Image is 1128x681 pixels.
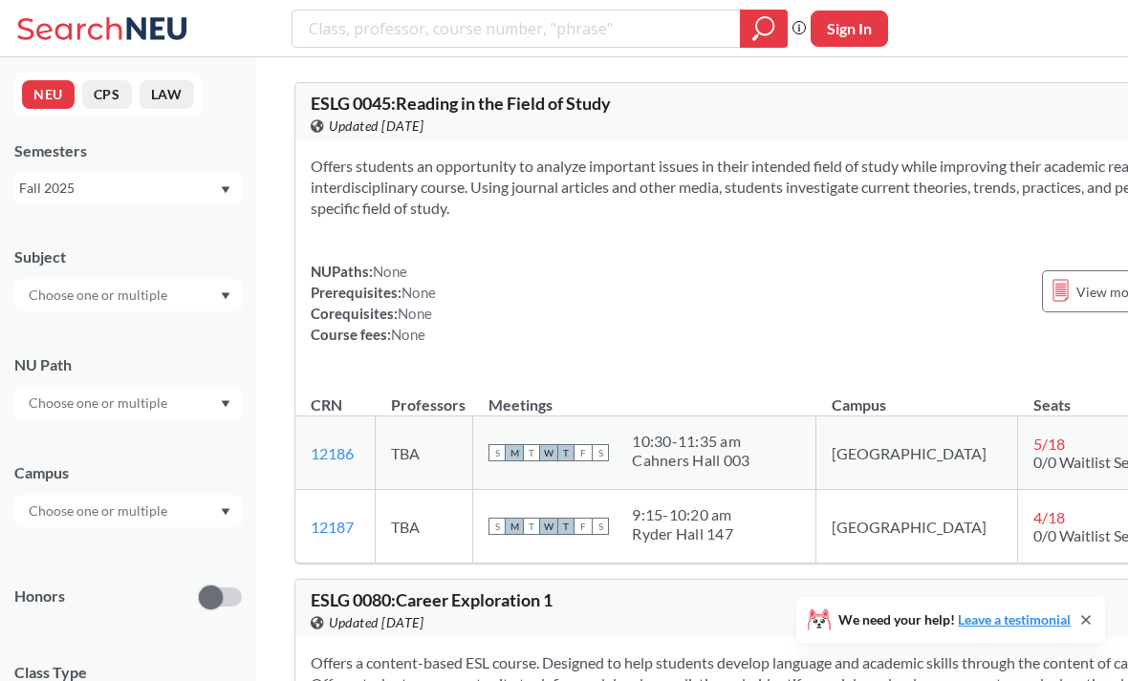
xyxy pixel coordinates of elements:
[632,432,749,451] div: 10:30 - 11:35 am
[19,392,180,415] input: Choose one or multiple
[221,400,230,408] svg: Dropdown arrow
[14,585,65,607] p: Honors
[540,444,557,461] span: W
[376,490,473,564] td: TBA
[506,444,523,461] span: M
[391,326,425,343] span: None
[632,524,733,543] div: Ryder Hall 147
[816,416,1018,490] td: [GEOGRAPHIC_DATA]
[140,80,194,109] button: LAW
[19,284,180,307] input: Choose one or multiple
[14,279,242,311] div: Dropdown arrow
[488,444,506,461] span: S
[14,246,242,267] div: Subject
[816,375,1018,416] th: Campus
[752,15,775,42] svg: magnifying glass
[14,462,242,483] div: Campus
[557,444,575,461] span: T
[575,518,592,535] span: F
[19,500,180,522] input: Choose one or multiple
[575,444,592,461] span: F
[592,444,609,461] span: S
[311,394,342,415] div: CRN
[398,305,432,322] span: None
[311,93,611,114] span: ESLG 0045 : Reading in the Field of Study
[376,375,473,416] th: Professors
[221,186,230,194] svg: Dropdown arrow
[14,173,242,203] div: Fall 2025Dropdown arrow
[311,444,354,462] a: 12186
[311,518,354,536] a: 12187
[14,387,242,419] div: Dropdown arrow
[19,178,219,199] div: Fall 2025
[14,354,242,375] div: NU Path
[523,518,540,535] span: T
[740,10,788,48] div: magnifying glass
[376,416,473,490] td: TBA
[632,451,749,470] div: Cahners Hall 003
[811,11,888,47] button: Sign In
[557,518,575,535] span: T
[473,375,816,416] th: Meetings
[523,444,540,461] span: T
[311,589,553,610] span: ESLG 0080 : Career Exploration 1
[14,495,242,527] div: Dropdown arrow
[14,140,242,161] div: Semesters
[540,518,557,535] span: W
[401,284,436,301] span: None
[311,261,436,345] div: NUPaths: Prerequisites: Corequisites: Course fees:
[958,611,1071,628] a: Leave a testimonial
[22,80,75,109] button: NEU
[816,490,1018,564] td: [GEOGRAPHIC_DATA]
[592,518,609,535] span: S
[838,613,1071,627] span: We need your help!
[1033,435,1065,453] span: 5 / 18
[506,518,523,535] span: M
[632,505,733,524] div: 9:15 - 10:20 am
[82,80,132,109] button: CPS
[329,116,423,137] span: Updated [DATE]
[1033,508,1065,526] span: 4 / 18
[307,12,727,45] input: Class, professor, course number, "phrase"
[488,518,506,535] span: S
[221,508,230,516] svg: Dropdown arrow
[329,612,423,633] span: Updated [DATE]
[221,292,230,300] svg: Dropdown arrow
[373,263,407,280] span: None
